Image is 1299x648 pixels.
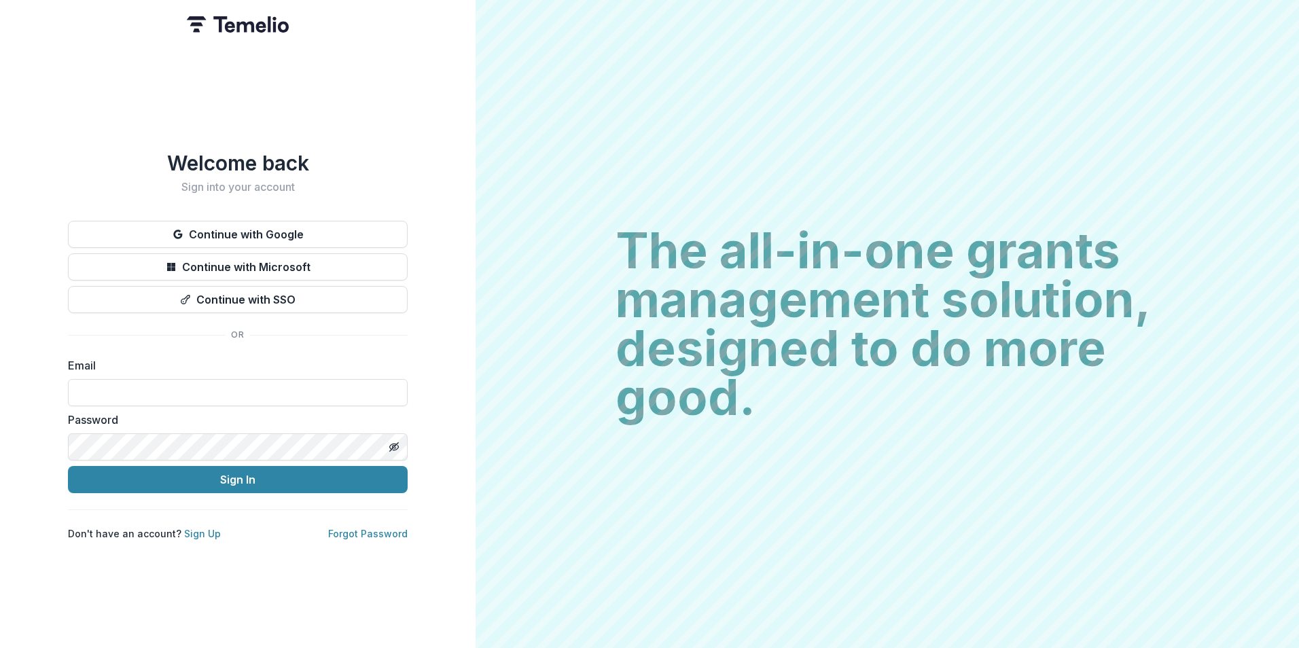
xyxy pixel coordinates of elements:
label: Email [68,357,399,374]
button: Toggle password visibility [383,436,405,458]
button: Continue with Google [68,221,408,248]
a: Forgot Password [328,528,408,539]
img: Temelio [187,16,289,33]
button: Sign In [68,466,408,493]
h2: Sign into your account [68,181,408,194]
a: Sign Up [184,528,221,539]
label: Password [68,412,399,428]
button: Continue with Microsoft [68,253,408,281]
button: Continue with SSO [68,286,408,313]
p: Don't have an account? [68,526,221,541]
h1: Welcome back [68,151,408,175]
